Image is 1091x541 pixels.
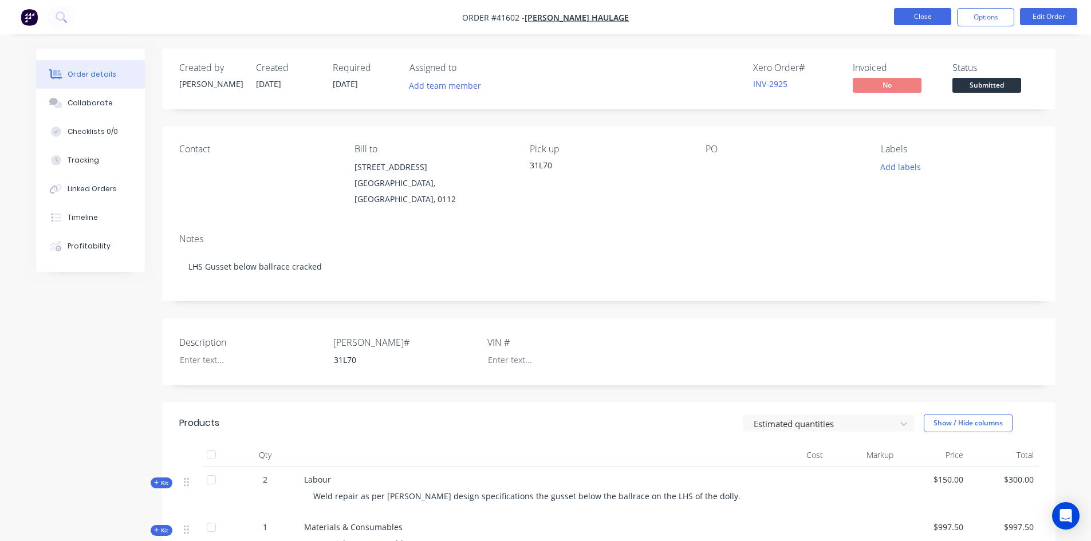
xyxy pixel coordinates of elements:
[853,62,939,73] div: Invoiced
[304,474,331,485] span: Labour
[924,414,1013,432] button: Show / Hide columns
[179,62,242,73] div: Created by
[952,62,1038,73] div: Status
[68,127,118,137] div: Checklists 0/0
[231,444,300,467] div: Qty
[68,98,113,108] div: Collaborate
[881,144,1038,155] div: Labels
[487,335,631,349] label: VIN #
[355,159,511,175] div: [STREET_ADDRESS]
[409,62,524,73] div: Assigned to
[403,78,487,93] button: Add team member
[409,78,487,93] button: Add team member
[179,78,242,90] div: [PERSON_NAME]
[333,335,476,349] label: [PERSON_NAME]#
[903,521,964,533] span: $997.50
[1052,502,1080,530] div: Open Intercom Messenger
[530,144,687,155] div: Pick up
[462,12,525,23] span: Order #41602 -
[304,522,403,532] span: Materials & Consumables
[179,416,219,430] div: Products
[1020,8,1077,25] button: Edit Order
[525,12,629,23] a: [PERSON_NAME] Haulage
[21,9,38,26] img: Factory
[753,78,787,89] a: INV-2925
[853,78,921,92] span: No
[952,78,1021,95] button: Submitted
[952,78,1021,92] span: Submitted
[68,69,116,80] div: Order details
[36,146,145,175] button: Tracking
[875,159,927,175] button: Add labels
[263,473,267,485] span: 2
[256,62,319,73] div: Created
[758,444,828,467] div: Cost
[68,155,99,165] div: Tracking
[179,249,1038,284] div: LHS Gusset below ballrace cracked
[68,241,111,251] div: Profitability
[179,144,336,155] div: Contact
[972,521,1034,533] span: $997.50
[154,526,169,535] span: Kit
[36,232,145,260] button: Profitability
[325,352,468,368] div: 31L70
[36,89,145,117] button: Collaborate
[968,444,1038,467] div: Total
[530,159,687,171] div: 31L70
[355,144,511,155] div: Bill to
[753,62,839,73] div: Xero Order #
[355,175,511,207] div: [GEOGRAPHIC_DATA], [GEOGRAPHIC_DATA], 0112
[68,212,98,223] div: Timeline
[828,444,898,467] div: Markup
[898,444,968,467] div: Price
[36,60,145,89] button: Order details
[957,8,1014,26] button: Options
[706,144,862,155] div: PO
[333,62,396,73] div: Required
[36,203,145,232] button: Timeline
[68,184,117,194] div: Linked Orders
[333,78,358,89] span: [DATE]
[36,175,145,203] button: Linked Orders
[972,473,1034,485] span: $300.00
[151,477,172,488] button: Kit
[179,234,1038,244] div: Notes
[894,8,951,25] button: Close
[313,491,741,501] span: Weld repair as per [PERSON_NAME] design specifications the gusset below the ballrace on the LHS o...
[179,335,322,349] label: Description
[263,521,267,533] span: 1
[355,159,511,207] div: [STREET_ADDRESS][GEOGRAPHIC_DATA], [GEOGRAPHIC_DATA], 0112
[154,479,169,487] span: Kit
[903,473,964,485] span: $150.00
[256,78,281,89] span: [DATE]
[151,525,172,536] button: Kit
[36,117,145,146] button: Checklists 0/0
